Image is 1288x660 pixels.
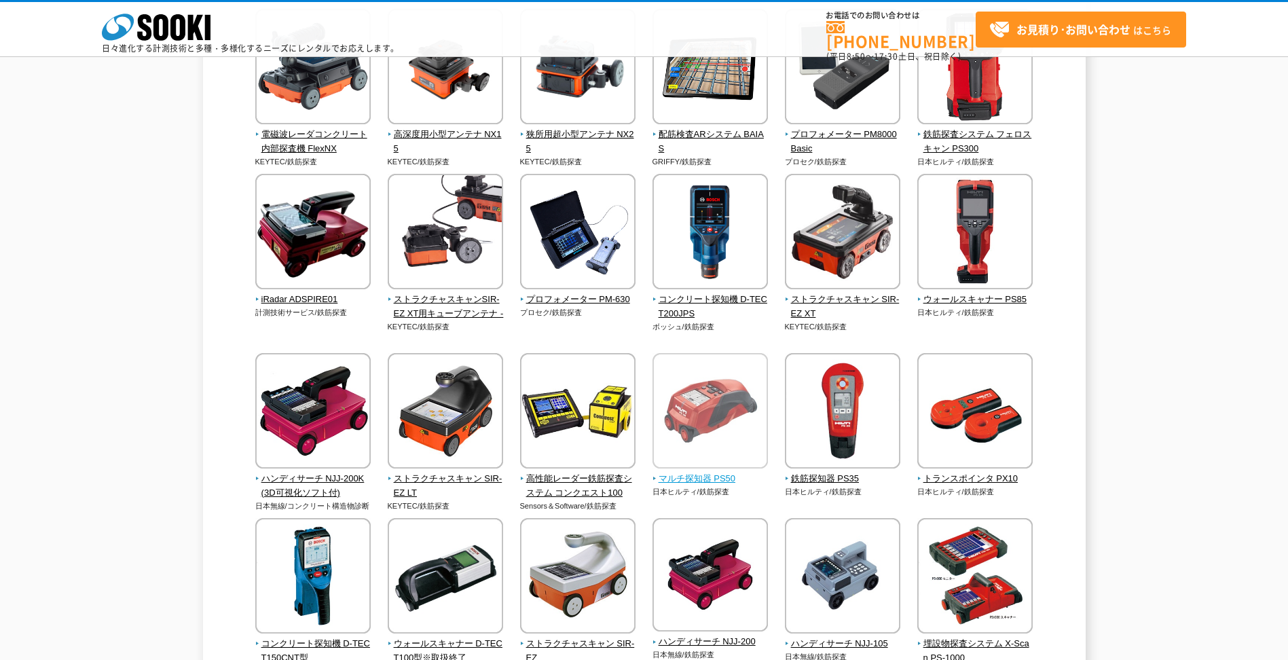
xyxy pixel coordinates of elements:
span: ハンディサーチ NJJ-105 [785,637,901,651]
img: ストラクチャスキャン SIR-EZ [520,518,636,637]
span: ストラクチャスキャン SIR-EZ LT [388,472,504,500]
a: ハンディサーチ NJJ-200 [652,623,769,650]
a: ハンディサーチ NJJ-200K(3D可視化ソフト付) [255,459,371,500]
p: 日本ヒルティ/鉄筋探査 [652,486,769,498]
p: プロセク/鉄筋探査 [520,307,636,318]
a: ストラクチャスキャン SIR-EZ LT [388,459,504,500]
a: ウォールスキャナー PS85 [917,280,1033,307]
span: (平日 ～ 土日、祝日除く) [826,50,961,62]
img: ハンディサーチ NJJ-200K(3D可視化ソフト付) [255,353,371,472]
img: 埋設物探査システム X-Scan PS-1000 [917,518,1033,637]
p: 日本ヒルティ/鉄筋探査 [917,486,1033,498]
p: 日々進化する計測技術と多種・多様化するニーズにレンタルでお応えします。 [102,44,399,52]
a: トランスポインタ PX10 [917,459,1033,486]
img: 鉄筋探知器 PS35 [785,353,900,472]
a: プロフォメーター PM-630 [520,280,636,307]
p: 日本ヒルティ/鉄筋探査 [917,156,1033,168]
img: ストラクチャスキャンSIR-EZ XT用キューブアンテナ - [388,174,503,293]
span: トランスポインタ PX10 [917,472,1033,486]
a: ハンディサーチ NJJ-105 [785,624,901,651]
img: ストラクチャスキャン SIR-EZ LT [388,353,503,472]
a: 鉄筋探知器 PS35 [785,459,901,486]
p: 日本ヒルティ/鉄筋探査 [917,307,1033,318]
span: プロフォメーター PM8000Basic [785,128,901,156]
span: はこちら [989,20,1171,40]
p: KEYTEC/鉄筋探査 [785,321,901,333]
span: お電話でのお問い合わせは [826,12,976,20]
span: iRadar ADSPIRE01 [255,293,371,307]
span: マルチ探知器 PS50 [652,472,769,486]
img: 狭所用超小型アンテナ NX25 [520,9,636,128]
img: コンクリート探知機 D-TECT150CNT型 [255,518,371,637]
img: 高深度用小型アンテナ NX15 [388,9,503,128]
img: ウォールスキャナー D-TECT100型※取扱終了 [388,518,503,637]
span: ウォールスキャナー PS85 [917,293,1033,307]
span: ハンディサーチ NJJ-200 [652,635,769,649]
span: 8:50 [847,50,866,62]
span: 配筋検査ARシステム BAIAS [652,128,769,156]
a: コンクリート探知機 D-TECT200JPS [652,280,769,320]
img: ハンディサーチ NJJ-200 [652,518,768,635]
a: 高性能レーダー鉄筋探査システム コンクエスト100 [520,459,636,500]
a: 配筋検査ARシステム BAIAS [652,115,769,155]
a: ストラクチャスキャン SIR-EZ XT [785,280,901,320]
p: ボッシュ/鉄筋探査 [652,321,769,333]
span: プロフォメーター PM-630 [520,293,636,307]
a: ストラクチャスキャンSIR-EZ XT用キューブアンテナ - [388,280,504,320]
p: 日本無線/コンクリート構造物診断 [255,500,371,512]
img: トランスポインタ PX10 [917,353,1033,472]
p: プロセク/鉄筋探査 [785,156,901,168]
img: マルチ探知器 PS50 [652,353,768,472]
a: [PHONE_NUMBER] [826,21,976,49]
span: ストラクチャスキャンSIR-EZ XT用キューブアンテナ - [388,293,504,321]
span: 鉄筋探査システム フェロスキャン PS300 [917,128,1033,156]
span: 17:30 [874,50,898,62]
strong: お見積り･お問い合わせ [1016,21,1130,37]
a: マルチ探知器 PS50 [652,459,769,486]
a: 電磁波レーダコンクリート内部探査機 FlexNX [255,115,371,155]
span: コンクリート探知機 D-TECT200JPS [652,293,769,321]
img: プロフォメーター PM-630 [520,174,636,293]
p: KEYTEC/鉄筋探査 [520,156,636,168]
img: iRadar ADSPIRE01 [255,174,371,293]
img: 電磁波レーダコンクリート内部探査機 FlexNX [255,9,371,128]
img: 配筋検査ARシステム BAIAS [652,9,768,128]
a: iRadar ADSPIRE01 [255,280,371,307]
img: 鉄筋探査システム フェロスキャン PS300 [917,9,1033,128]
img: ウォールスキャナー PS85 [917,174,1033,293]
p: Sensors＆Software/鉄筋探査 [520,500,636,512]
img: コンクリート探知機 D-TECT200JPS [652,174,768,293]
p: KEYTEC/鉄筋探査 [388,156,504,168]
p: 日本ヒルティ/鉄筋探査 [785,486,901,498]
p: KEYTEC/鉄筋探査 [255,156,371,168]
span: 高深度用小型アンテナ NX15 [388,128,504,156]
span: 高性能レーダー鉄筋探査システム コンクエスト100 [520,472,636,500]
a: 鉄筋探査システム フェロスキャン PS300 [917,115,1033,155]
p: GRIFFY/鉄筋探査 [652,156,769,168]
span: ストラクチャスキャン SIR-EZ XT [785,293,901,321]
img: 高性能レーダー鉄筋探査システム コンクエスト100 [520,353,636,472]
a: 高深度用小型アンテナ NX15 [388,115,504,155]
a: プロフォメーター PM8000Basic [785,115,901,155]
span: 電磁波レーダコンクリート内部探査機 FlexNX [255,128,371,156]
span: 狭所用超小型アンテナ NX25 [520,128,636,156]
p: KEYTEC/鉄筋探査 [388,500,504,512]
a: 狭所用超小型アンテナ NX25 [520,115,636,155]
span: ハンディサーチ NJJ-200K(3D可視化ソフト付) [255,472,371,500]
p: KEYTEC/鉄筋探査 [388,321,504,333]
a: お見積り･お問い合わせはこちら [976,12,1186,48]
p: 計測技術サービス/鉄筋探査 [255,307,371,318]
img: ストラクチャスキャン SIR-EZ XT [785,174,900,293]
img: ハンディサーチ NJJ-105 [785,518,900,637]
img: プロフォメーター PM8000Basic [785,9,900,128]
span: 鉄筋探知器 PS35 [785,472,901,486]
